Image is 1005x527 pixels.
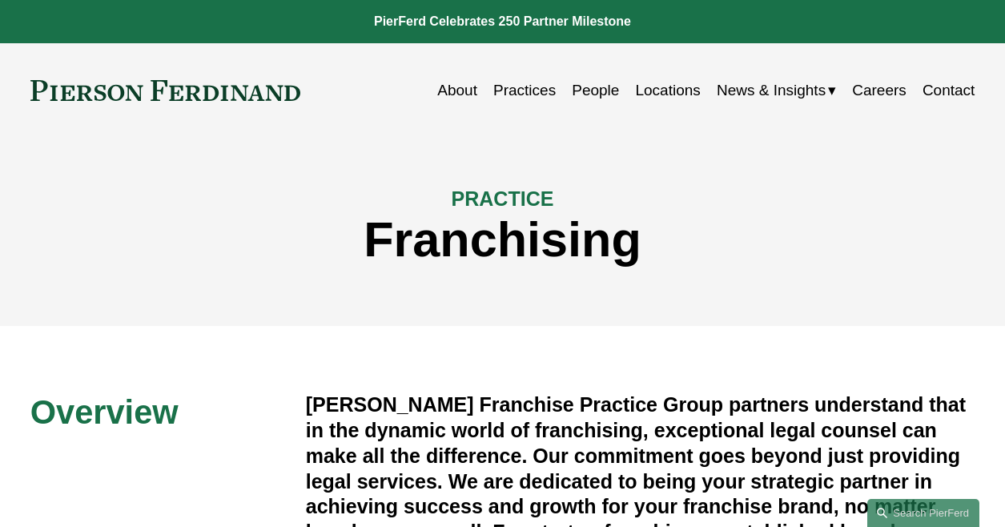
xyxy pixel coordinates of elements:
[717,77,826,104] span: News & Insights
[635,75,700,106] a: Locations
[867,499,979,527] a: Search this site
[717,75,836,106] a: folder dropdown
[437,75,477,106] a: About
[852,75,907,106] a: Careers
[493,75,556,106] a: Practices
[572,75,619,106] a: People
[30,393,179,431] span: Overview
[923,75,975,106] a: Contact
[452,187,554,210] span: PRACTICE
[30,212,975,268] h1: Franchising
